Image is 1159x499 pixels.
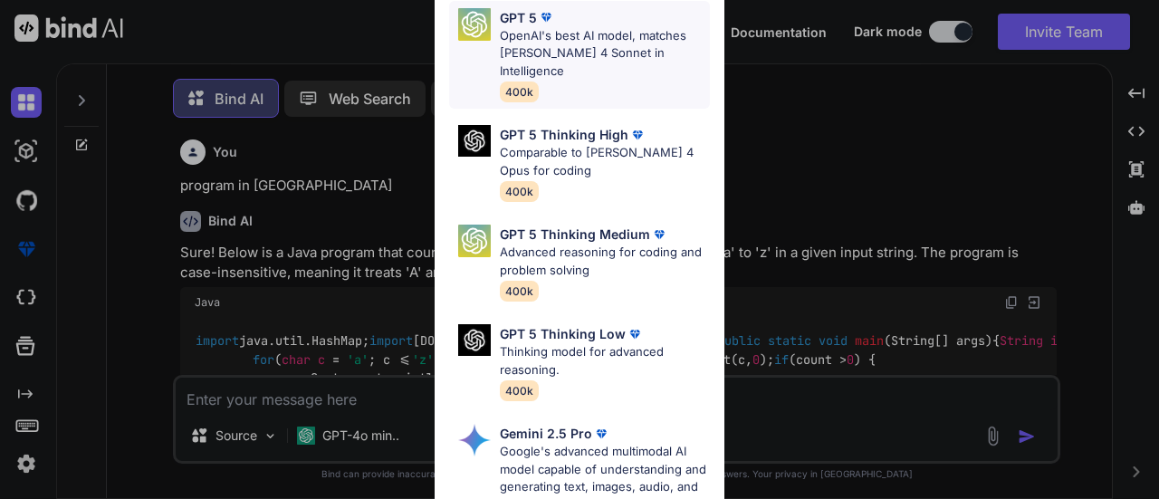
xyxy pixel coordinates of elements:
[458,324,491,356] img: Pick Models
[500,380,539,401] span: 400k
[500,281,539,302] span: 400k
[458,125,491,157] img: Pick Models
[458,424,491,456] img: Pick Models
[500,343,710,379] p: Thinking model for advanced reasoning.
[628,126,647,144] img: premium
[500,82,539,102] span: 400k
[500,8,537,27] p: GPT 5
[500,125,628,144] p: GPT 5 Thinking High
[500,424,592,443] p: Gemini 2.5 Pro
[500,244,710,279] p: Advanced reasoning for coding and problem solving
[458,8,491,41] img: Pick Models
[592,425,610,443] img: premium
[537,8,555,26] img: premium
[458,225,491,257] img: Pick Models
[500,27,710,81] p: OpenAI's best AI model, matches [PERSON_NAME] 4 Sonnet in Intelligence
[500,225,650,244] p: GPT 5 Thinking Medium
[500,144,710,179] p: Comparable to [PERSON_NAME] 4 Opus for coding
[500,324,626,343] p: GPT 5 Thinking Low
[626,325,644,343] img: premium
[500,181,539,202] span: 400k
[650,226,668,244] img: premium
